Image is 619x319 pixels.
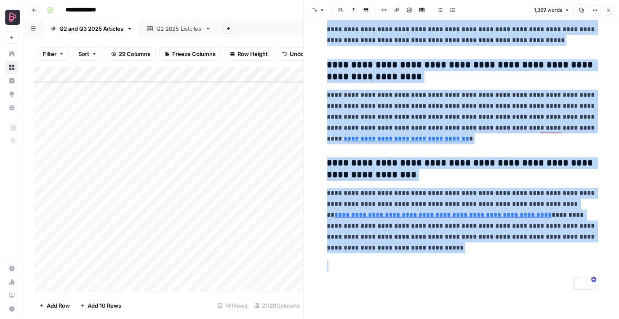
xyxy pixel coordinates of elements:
[5,289,19,302] a: Learning Hub
[140,20,218,37] a: Q2 2025 Listciles
[106,47,156,61] button: 29 Columns
[5,262,19,275] a: Settings
[47,301,70,310] span: Add Row
[5,101,19,114] a: Your Data
[75,299,126,312] button: Add 10 Rows
[5,47,19,61] a: Home
[34,299,75,312] button: Add Row
[119,50,150,58] span: 29 Columns
[5,74,19,88] a: Insights
[5,302,19,316] button: Help + Support
[5,61,19,74] a: Browse
[73,47,102,61] button: Sort
[251,299,303,312] div: 21/29 Columns
[5,88,19,101] a: Opportunities
[237,50,268,58] span: Row Height
[277,47,309,61] button: Undo
[156,24,202,33] div: Q2 2025 Listciles
[290,50,304,58] span: Undo
[214,299,251,312] div: 141 Rows
[88,301,121,310] span: Add 10 Rows
[37,47,69,61] button: Filter
[5,275,19,289] a: Usage
[172,50,216,58] span: Freeze Columns
[5,7,19,28] button: Workspace: Preply Business
[534,6,562,14] span: 1,369 words
[159,47,221,61] button: Freeze Columns
[530,5,574,16] button: 1,369 words
[5,10,20,25] img: Preply Business Logo
[59,24,123,33] div: Q2 and Q3 2025 Articles
[78,50,89,58] span: Sort
[43,50,56,58] span: Filter
[43,20,140,37] a: Q2 and Q3 2025 Articles
[224,47,273,61] button: Row Height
